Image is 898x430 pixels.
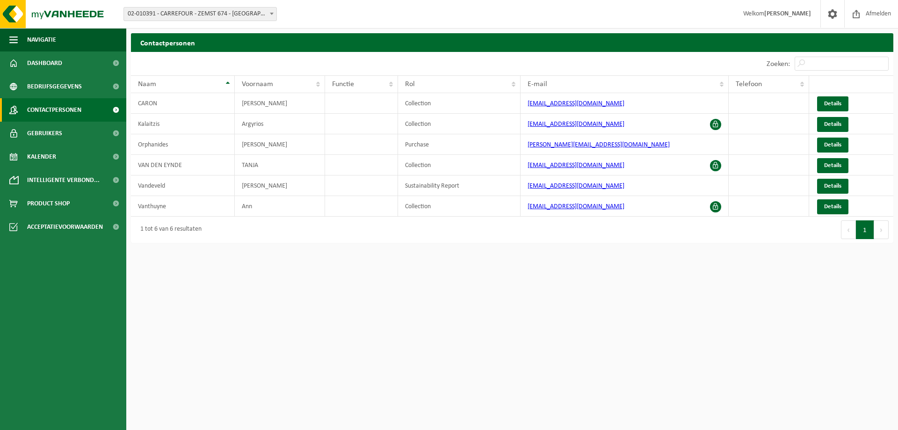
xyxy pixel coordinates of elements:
[235,93,325,114] td: [PERSON_NAME]
[405,80,415,88] span: Rol
[27,98,81,122] span: Contactpersonen
[27,215,103,239] span: Acceptatievoorwaarden
[398,114,521,134] td: Collection
[824,101,841,107] span: Details
[528,80,547,88] span: E-mail
[332,80,354,88] span: Functie
[235,175,325,196] td: [PERSON_NAME]
[767,60,790,68] label: Zoeken:
[528,141,670,148] a: [PERSON_NAME][EMAIL_ADDRESS][DOMAIN_NAME]
[528,203,624,210] a: [EMAIL_ADDRESS][DOMAIN_NAME]
[242,80,273,88] span: Voornaam
[138,80,156,88] span: Naam
[131,114,235,134] td: Kalaitzis
[824,121,841,127] span: Details
[124,7,276,21] span: 02-010391 - CARREFOUR - ZEMST 674 - MECHELEN
[27,75,82,98] span: Bedrijfsgegevens
[131,196,235,217] td: Vanthuyne
[27,168,100,192] span: Intelligente verbond...
[235,196,325,217] td: Ann
[27,51,62,75] span: Dashboard
[27,122,62,145] span: Gebruikers
[398,155,521,175] td: Collection
[235,155,325,175] td: TANJA
[817,199,848,214] a: Details
[841,220,856,239] button: Previous
[398,93,521,114] td: Collection
[235,114,325,134] td: Argyrios
[817,158,848,173] a: Details
[817,117,848,132] a: Details
[817,138,848,153] a: Details
[27,192,70,215] span: Product Shop
[235,134,325,155] td: [PERSON_NAME]
[398,175,521,196] td: Sustainability Report
[528,100,624,107] a: [EMAIL_ADDRESS][DOMAIN_NAME]
[123,7,277,21] span: 02-010391 - CARREFOUR - ZEMST 674 - MECHELEN
[736,80,762,88] span: Telefoon
[528,162,624,169] a: [EMAIL_ADDRESS][DOMAIN_NAME]
[764,10,811,17] strong: [PERSON_NAME]
[136,221,202,238] div: 1 tot 6 van 6 resultaten
[856,220,874,239] button: 1
[398,196,521,217] td: Collection
[131,33,893,51] h2: Contactpersonen
[824,204,841,210] span: Details
[27,28,56,51] span: Navigatie
[131,134,235,155] td: Orphanides
[131,93,235,114] td: CARON
[824,142,841,148] span: Details
[817,179,848,194] a: Details
[398,134,521,155] td: Purchase
[27,145,56,168] span: Kalender
[131,155,235,175] td: VAN DEN EYNDE
[131,175,235,196] td: Vandeveld
[824,162,841,168] span: Details
[824,183,841,189] span: Details
[528,121,624,128] a: [EMAIL_ADDRESS][DOMAIN_NAME]
[817,96,848,111] a: Details
[528,182,624,189] a: [EMAIL_ADDRESS][DOMAIN_NAME]
[874,220,889,239] button: Next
